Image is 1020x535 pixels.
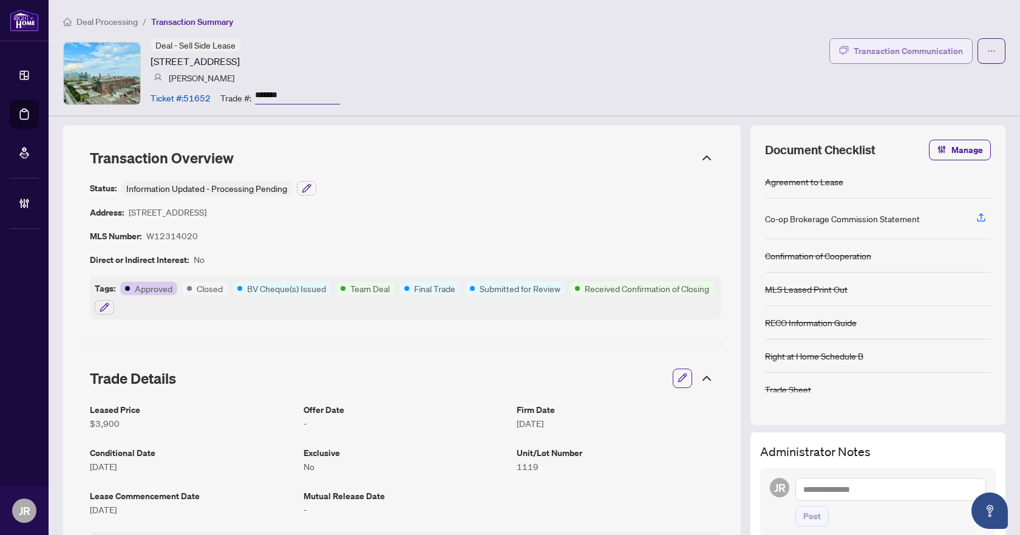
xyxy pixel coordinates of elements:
[90,369,176,387] span: Trade Details
[63,18,72,26] span: home
[90,503,294,516] article: [DATE]
[90,229,141,243] article: MLS Number:
[304,489,508,503] article: Mutual Release Date
[247,282,326,295] article: BV Cheque(s) Issued
[80,361,724,395] div: Trade Details
[765,212,920,225] div: Co-op Brokerage Commission Statement
[90,205,124,219] article: Address:
[765,282,848,296] div: MLS Leased Print Out
[304,403,508,417] article: Offer Date
[121,181,292,196] div: Information Updated - Processing Pending
[304,460,508,473] article: No
[151,16,233,27] span: Transaction Summary
[765,175,843,188] div: Agreement to Lease
[480,282,560,295] article: Submitted for Review
[90,149,234,167] span: Transaction Overview
[146,229,198,243] article: W12314020
[774,479,786,496] span: JR
[90,253,189,267] article: Direct or Indirect Interest:
[194,253,205,267] article: No
[971,492,1008,529] button: Open asap
[90,489,294,503] article: Lease Commencement Date
[829,38,973,64] button: Transaction Communication
[795,506,829,526] button: Post
[350,282,390,295] article: Team Deal
[90,181,117,196] article: Status:
[517,446,721,460] article: Unit/Lot Number
[19,502,30,519] span: JR
[760,442,996,461] h3: Administrator Notes
[765,316,857,329] div: RECO Information Guide
[90,403,294,417] article: Leased Price
[10,9,39,32] img: logo
[765,383,811,396] div: Trade Sheet
[517,417,721,430] article: [DATE]
[80,142,724,174] div: Transaction Overview
[129,205,206,219] article: [STREET_ADDRESS]
[155,39,236,50] span: Deal - Sell Side Lease
[517,460,721,473] article: 1119
[151,91,211,104] article: Ticket #: 51652
[854,41,963,61] div: Transaction Communication
[304,417,508,430] article: -
[151,54,240,69] article: [STREET_ADDRESS]
[517,403,721,417] article: Firm Date
[90,417,294,430] article: $3,900
[197,282,223,295] article: Closed
[987,47,996,55] span: ellipsis
[154,73,162,82] img: svg%3e
[765,249,871,262] div: Confirmation of Cooperation
[220,91,251,104] article: Trade #:
[765,141,875,158] span: Document Checklist
[765,349,863,363] div: Right at Home Schedule B
[95,281,115,295] article: Tags:
[585,282,709,295] article: Received Confirmation of Closing
[143,15,146,29] li: /
[135,282,172,295] article: Approved
[90,446,294,460] article: Conditional Date
[169,71,234,84] article: [PERSON_NAME]
[64,43,140,104] img: IMG-W12314020_1.jpg
[304,446,508,460] article: Exclusive
[951,140,983,160] span: Manage
[414,282,455,295] article: Final Trade
[90,460,294,473] article: [DATE]
[304,503,508,516] article: -
[76,16,138,27] span: Deal Processing
[929,140,991,160] button: Manage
